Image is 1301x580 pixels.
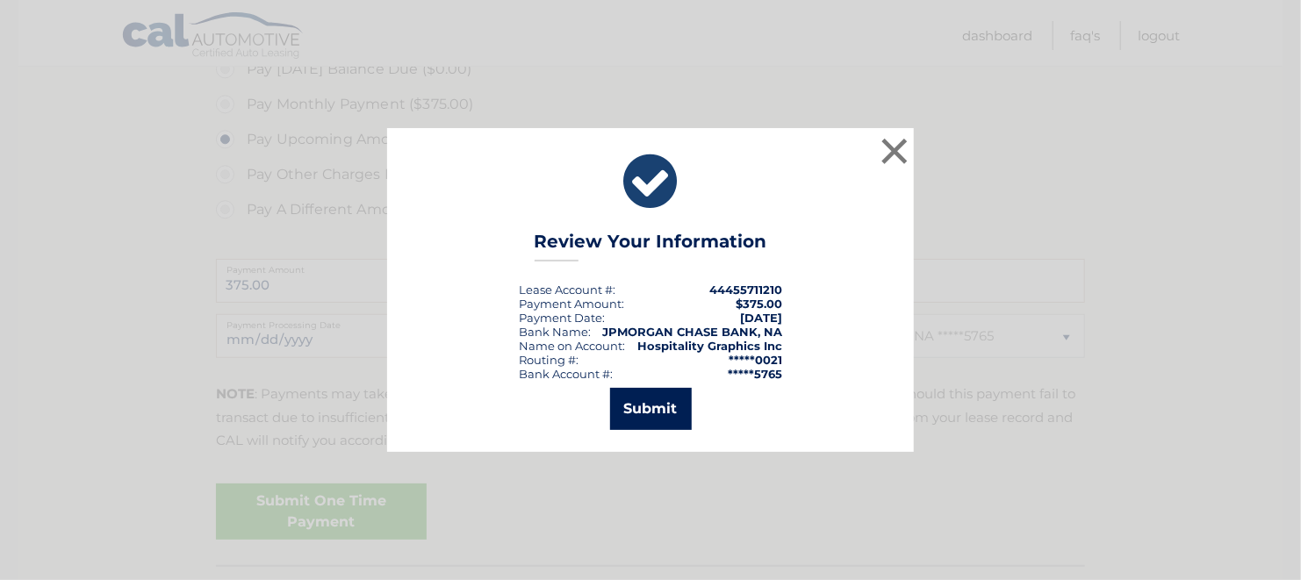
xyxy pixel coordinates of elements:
strong: 44455711210 [709,283,782,297]
div: Payment Amount: [519,297,624,311]
button: × [877,133,912,168]
span: Payment Date [519,311,602,325]
span: [DATE] [740,311,782,325]
div: Bank Account #: [519,367,613,381]
div: Routing #: [519,353,579,367]
span: $375.00 [736,297,782,311]
strong: Hospitality Graphics Inc [637,339,782,353]
h3: Review Your Information [535,231,767,261]
button: Submit [610,388,692,430]
strong: JPMORGAN CHASE BANK, NA [602,325,782,339]
div: Name on Account: [519,339,625,353]
div: : [519,311,605,325]
div: Lease Account #: [519,283,615,297]
div: Bank Name: [519,325,591,339]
